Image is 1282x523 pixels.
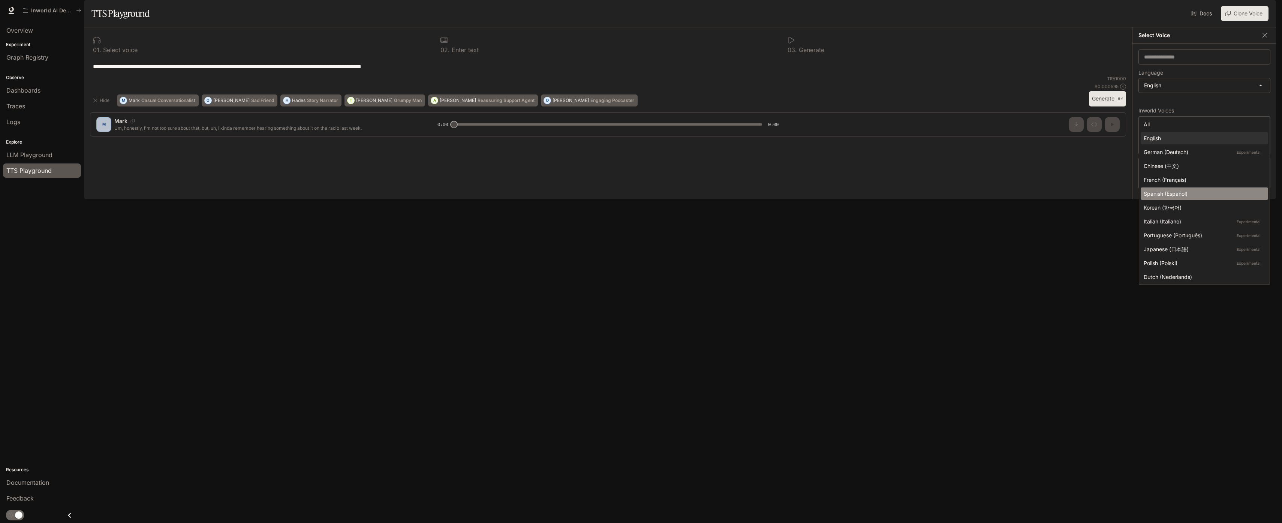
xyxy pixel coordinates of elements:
[1144,134,1262,142] div: English
[1144,204,1262,211] div: Korean (한국어)
[1144,120,1262,128] div: All
[1235,232,1262,239] p: Experimental
[1144,231,1262,239] div: Portuguese (Português)
[1235,218,1262,225] p: Experimental
[1235,246,1262,253] p: Experimental
[1235,260,1262,267] p: Experimental
[1144,176,1262,184] div: French (Français)
[1144,148,1262,156] div: German (Deutsch)
[1144,162,1262,170] div: Chinese (中文)
[1235,149,1262,156] p: Experimental
[1144,273,1262,281] div: Dutch (Nederlands)
[1144,259,1262,267] div: Polish (Polski)
[1144,217,1262,225] div: Italian (Italiano)
[1144,190,1262,198] div: Spanish (Español)
[1144,245,1262,253] div: Japanese (日本語)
